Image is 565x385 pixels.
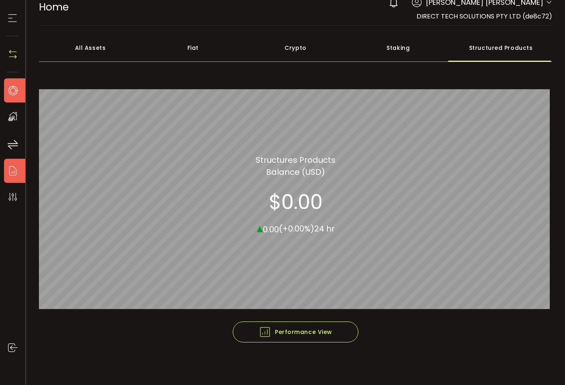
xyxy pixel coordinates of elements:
div: Fiat [142,34,244,62]
div: All Assets [39,34,142,62]
iframe: Chat Widget [525,346,565,385]
button: Performance View [233,322,359,342]
div: Structured Products [449,34,552,62]
div: Crypto [244,34,347,62]
section: $0.00 [269,190,323,214]
img: N4P5cjLOiQAAAABJRU5ErkJggg== [7,48,19,60]
div: Staking [347,34,449,62]
span: 24 hr [314,223,335,234]
span: Performance View [259,326,332,338]
span: DIRECT TECH SOLUTIONS PTY LTD (de8c72) [417,12,552,21]
section: Balance (USD) [266,166,325,178]
span: ▴ [257,219,263,236]
span: 0.00 [263,223,279,235]
section: Structures Products [256,154,335,166]
span: (+0.00%) [279,223,314,234]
